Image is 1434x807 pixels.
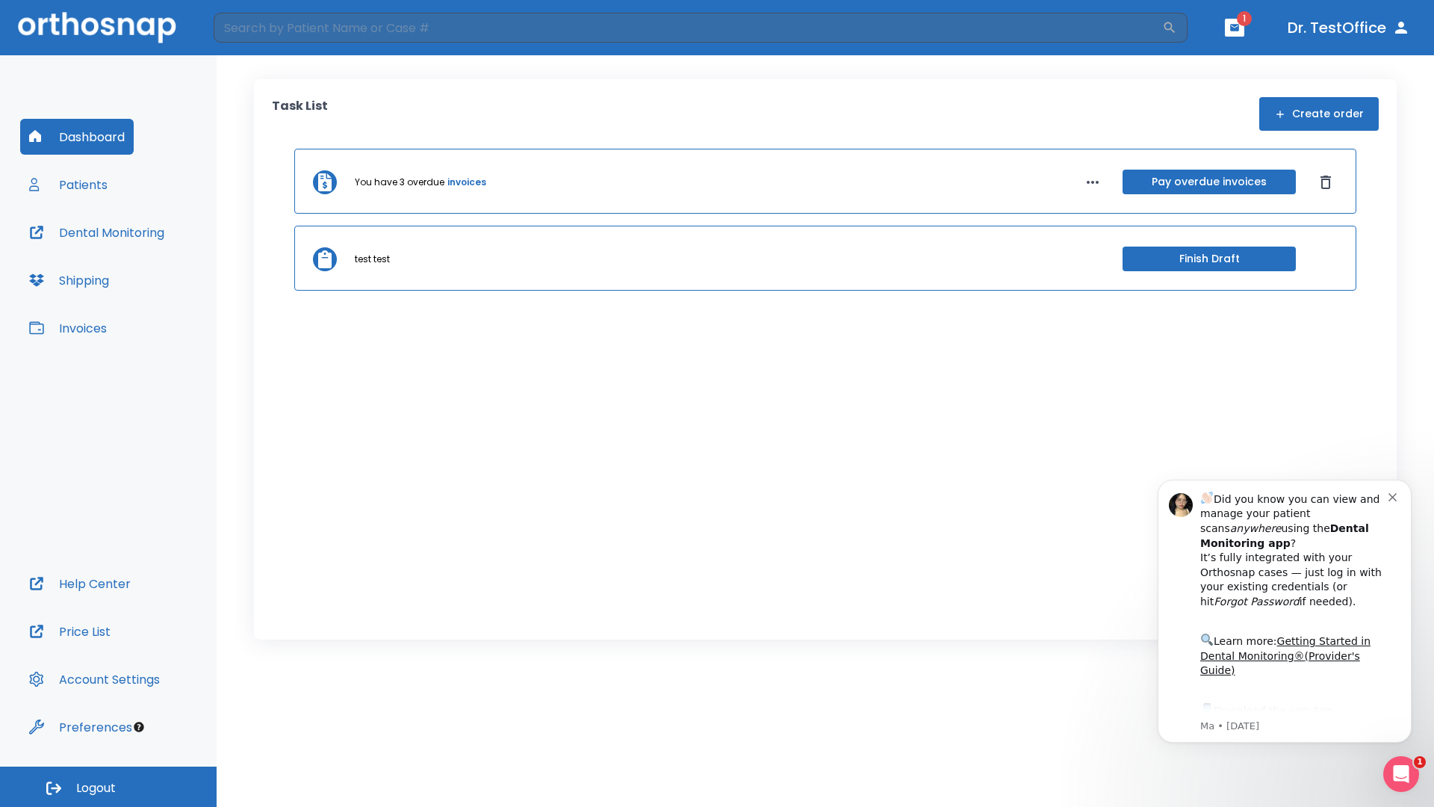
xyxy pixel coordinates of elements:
[214,13,1162,43] input: Search by Patient Name or Case #
[20,262,118,298] button: Shipping
[1383,756,1419,792] iframe: Intercom live chat
[20,119,134,155] button: Dashboard
[272,97,328,131] p: Task List
[132,720,146,734] div: Tooltip anchor
[20,709,141,745] button: Preferences
[20,214,173,250] button: Dental Monitoring
[447,176,486,189] a: invoices
[20,310,116,346] button: Invoices
[65,262,253,276] p: Message from Ma, sent 3w ago
[1123,170,1296,194] button: Pay overdue invoices
[1414,756,1426,768] span: 1
[65,247,198,274] a: App Store
[1135,457,1434,767] iframe: Intercom notifications message
[20,566,140,602] button: Help Center
[1282,14,1416,41] button: Dr. TestOffice
[18,12,176,43] img: Orthosnap
[20,613,119,649] button: Price List
[355,253,390,266] p: test test
[1123,247,1296,271] button: Finish Draft
[1314,170,1338,194] button: Dismiss
[1259,97,1379,131] button: Create order
[20,661,169,697] button: Account Settings
[355,176,444,189] p: You have 3 overdue
[76,780,116,797] span: Logout
[20,167,117,202] button: Patients
[253,32,265,44] button: Dismiss notification
[1237,11,1252,26] span: 1
[65,244,253,320] div: Download the app: | ​ Let us know if you need help getting started!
